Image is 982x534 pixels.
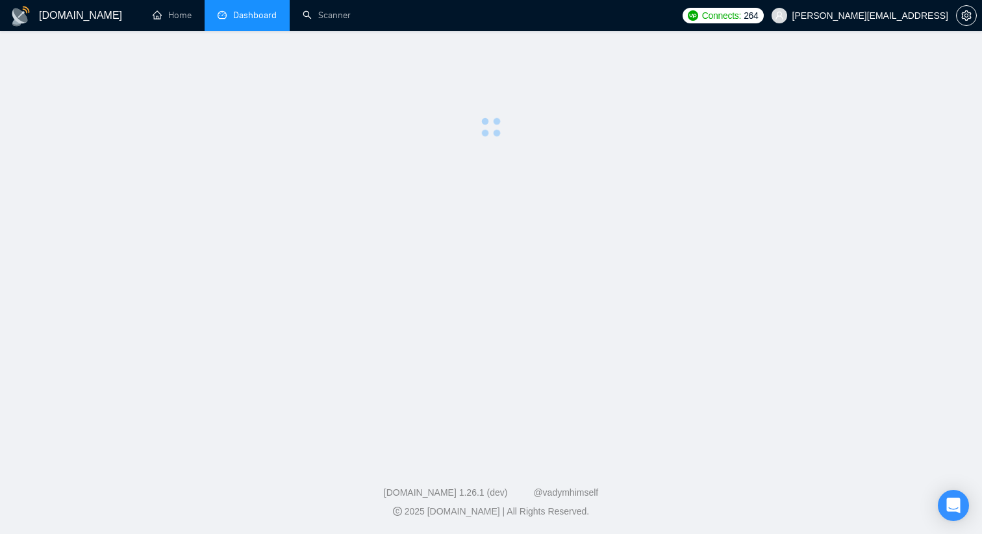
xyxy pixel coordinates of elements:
[957,10,976,21] span: setting
[688,10,698,21] img: upwork-logo.png
[393,507,402,516] span: copyright
[218,10,227,19] span: dashboard
[775,11,784,20] span: user
[10,6,31,27] img: logo
[956,10,977,21] a: setting
[10,505,972,518] div: 2025 [DOMAIN_NAME] | All Rights Reserved.
[233,10,277,21] span: Dashboard
[744,8,758,23] span: 264
[153,10,192,21] a: homeHome
[303,10,351,21] a: searchScanner
[384,487,508,498] a: [DOMAIN_NAME] 1.26.1 (dev)
[956,5,977,26] button: setting
[938,490,969,521] div: Open Intercom Messenger
[533,487,598,498] a: @vadymhimself
[702,8,741,23] span: Connects:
